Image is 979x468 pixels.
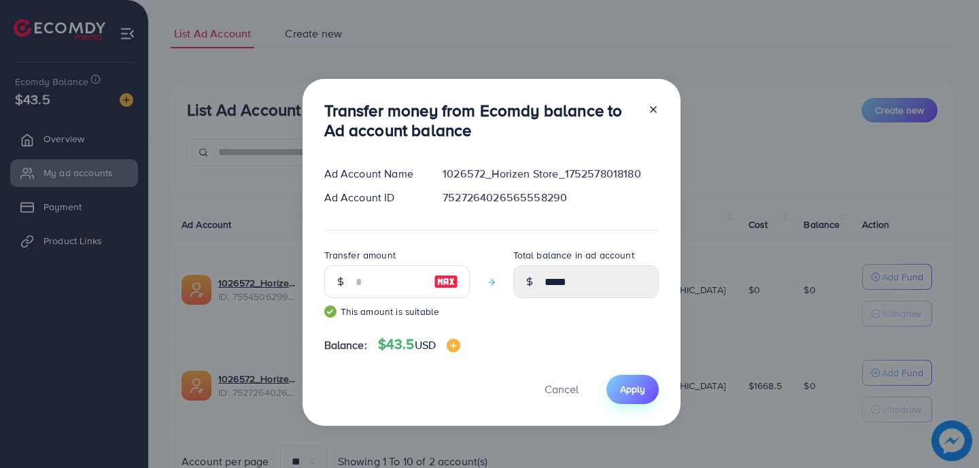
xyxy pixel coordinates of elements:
img: guide [324,305,337,318]
img: image [434,273,458,290]
span: USD [415,337,436,352]
button: Apply [606,375,659,404]
h3: Transfer money from Ecomdy balance to Ad account balance [324,101,637,140]
span: Cancel [545,382,579,397]
label: Total balance in ad account [513,248,634,262]
div: 1026572_Horizen Store_1752578018180 [432,166,669,182]
button: Cancel [528,375,596,404]
span: Balance: [324,337,367,353]
div: Ad Account Name [313,166,432,182]
h4: $43.5 [378,336,460,353]
small: This amount is suitable [324,305,470,318]
div: 7527264026565558290 [432,190,669,205]
img: image [447,339,460,352]
label: Transfer amount [324,248,396,262]
span: Apply [620,382,645,396]
div: Ad Account ID [313,190,432,205]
